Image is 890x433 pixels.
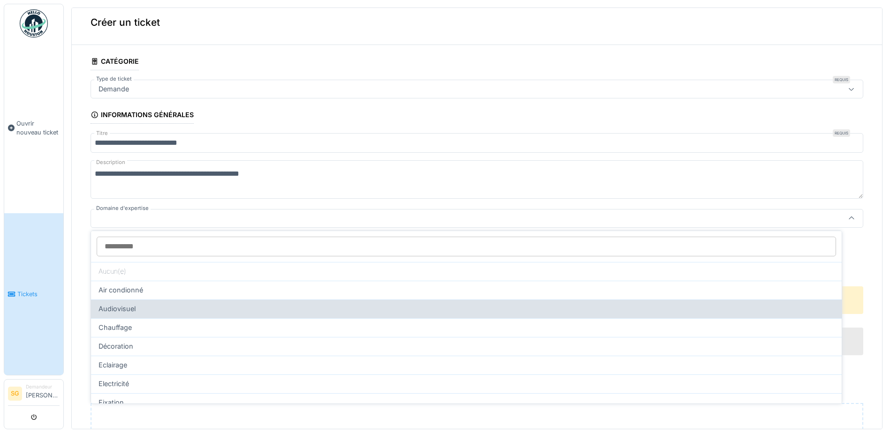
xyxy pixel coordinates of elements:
span: Electricité [99,379,129,389]
li: [PERSON_NAME] [26,383,60,403]
a: Tickets [4,213,63,375]
label: Domaine d'expertise [94,204,151,212]
label: Description [94,157,127,168]
span: Eclairage [99,360,127,370]
span: Ouvrir nouveau ticket [16,119,60,137]
span: Décoration [99,341,133,351]
img: Badge_color-CXgf-gQk.svg [20,9,48,37]
div: Demandeur [26,383,60,390]
span: Fixation [99,397,124,408]
div: Informations générales [91,108,194,124]
a: SG Demandeur[PERSON_NAME] [8,383,60,406]
li: SG [8,387,22,401]
div: Requis [833,76,850,83]
div: Catégorie [91,54,139,70]
div: Aucun(e) [91,262,842,281]
span: Chauffage [99,322,132,333]
span: Audiovisuel [99,304,136,314]
label: Titre [94,129,110,137]
span: Tickets [17,290,60,299]
label: Type de ticket [94,75,134,83]
span: Air condionné [99,285,143,295]
div: Demande [95,84,133,94]
div: Requis [833,129,850,137]
a: Ouvrir nouveau ticket [4,43,63,213]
